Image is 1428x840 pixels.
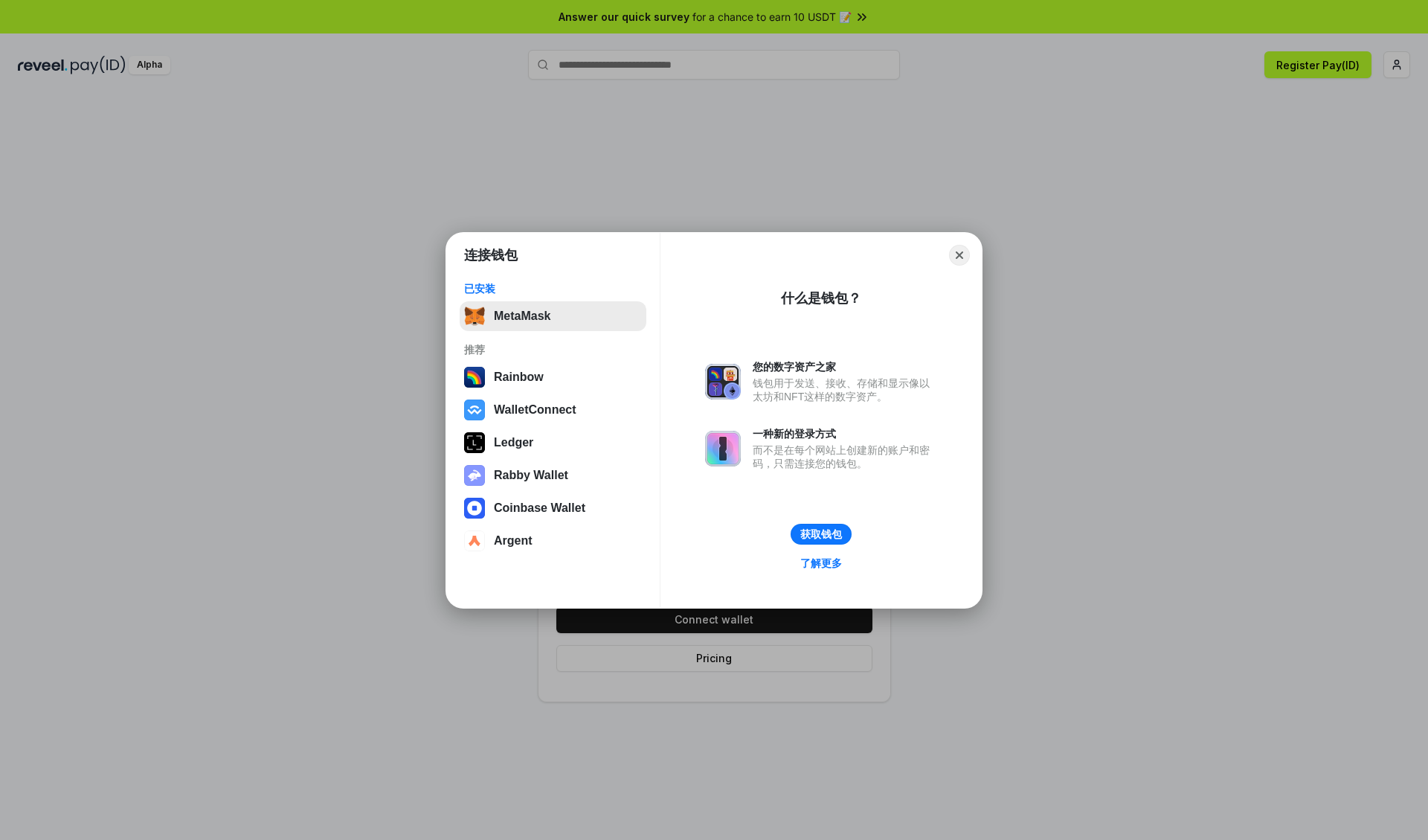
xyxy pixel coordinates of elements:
[494,310,550,323] div: MetaMask
[949,245,970,266] button: Close
[494,371,544,384] div: Rainbow
[464,282,642,295] div: 已安装
[464,465,485,486] img: svg+xml,%3Csvg%20xmlns%3D%22http%3A%2F%2Fwww.w3.org%2F2000%2Fsvg%22%20fill%3D%22none%22%20viewBox...
[460,428,646,458] button: Ledger
[460,362,646,392] button: Rainbow
[464,246,518,264] h1: 连接钱包
[800,557,842,570] div: 了解更多
[781,289,861,307] div: 什么是钱包？
[464,306,485,327] img: svg+xml,%3Csvg%20fill%3D%22none%22%20height%3D%2233%22%20viewBox%3D%220%200%2035%2033%22%20width%...
[460,301,646,331] button: MetaMask
[494,436,533,449] div: Ledger
[464,432,485,453] img: svg+xml,%3Csvg%20xmlns%3D%22http%3A%2F%2Fwww.w3.org%2F2000%2Fsvg%22%20width%3D%2228%22%20height%3...
[494,403,576,417] div: WalletConnect
[705,364,741,400] img: svg+xml,%3Csvg%20xmlns%3D%22http%3A%2F%2Fwww.w3.org%2F2000%2Fsvg%22%20fill%3D%22none%22%20viewBox...
[464,367,485,388] img: svg+xml,%3Csvg%20width%3D%22120%22%20height%3D%22120%22%20viewBox%3D%220%200%20120%20120%22%20fil...
[460,395,646,425] button: WalletConnect
[791,524,852,545] button: 获取钱包
[705,431,741,467] img: svg+xml,%3Csvg%20xmlns%3D%22http%3A%2F%2Fwww.w3.org%2F2000%2Fsvg%22%20fill%3D%22none%22%20viewBox...
[753,376,937,403] div: 钱包用于发送、接收、存储和显示像以太坊和NFT这样的数字资产。
[791,554,851,573] a: 了解更多
[464,400,485,420] img: svg+xml,%3Csvg%20width%3D%2228%22%20height%3D%2228%22%20viewBox%3D%220%200%2028%2028%22%20fill%3D...
[460,493,646,523] button: Coinbase Wallet
[494,469,568,482] div: Rabby Wallet
[753,427,937,440] div: 一种新的登录方式
[494,501,585,515] div: Coinbase Wallet
[494,534,533,548] div: Argent
[464,343,642,356] div: 推荐
[464,498,485,519] img: svg+xml,%3Csvg%20width%3D%2228%22%20height%3D%2228%22%20viewBox%3D%220%200%2028%2028%22%20fill%3D...
[460,526,646,556] button: Argent
[464,530,485,551] img: svg+xml,%3Csvg%20width%3D%2228%22%20height%3D%2228%22%20viewBox%3D%220%200%2028%2028%22%20fill%3D...
[800,528,842,541] div: 获取钱包
[753,443,937,470] div: 而不是在每个网站上创建新的账户和密码，只需连接您的钱包。
[460,461,646,490] button: Rabby Wallet
[753,360,937,373] div: 您的数字资产之家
